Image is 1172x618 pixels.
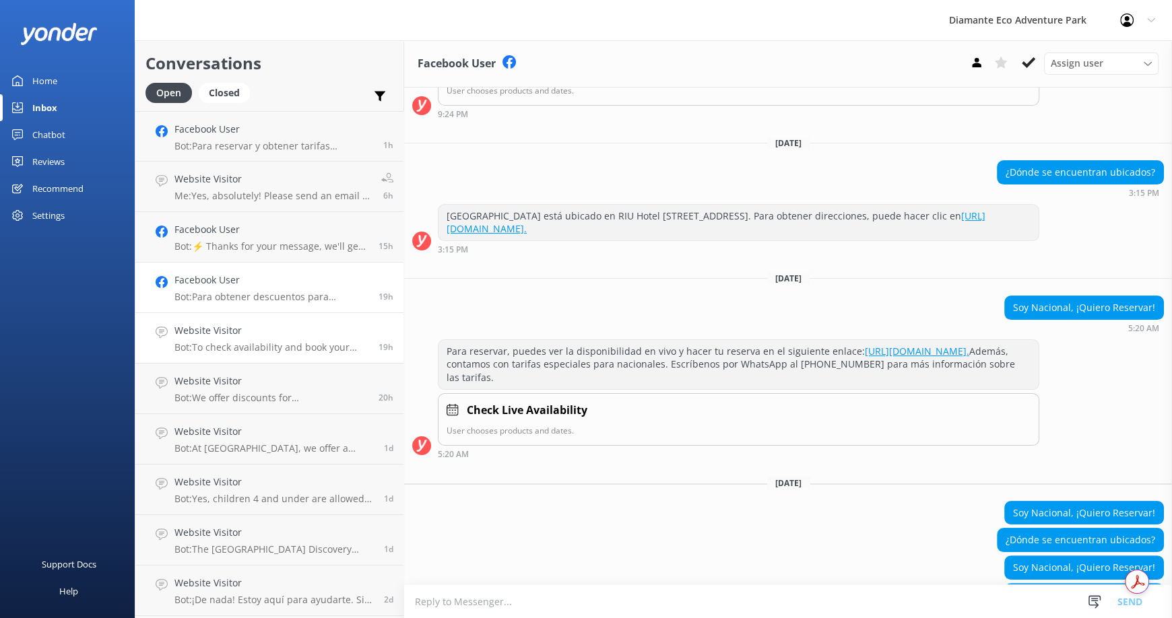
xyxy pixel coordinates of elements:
div: [GEOGRAPHIC_DATA] está ubicado en RIU Hotel [STREET_ADDRESS]. Para obtener direcciones, puede hac... [438,205,1039,240]
div: Assign User [1044,53,1159,74]
a: Open [145,85,199,100]
div: Help [59,578,78,605]
p: Bot: We offer discounts for [DEMOGRAPHIC_DATA] residents with valid ID. For specific inquiries ab... [174,392,368,404]
span: Sep 09 2025 02:26pm (UTC -06:00) America/Costa_Rica [384,442,393,454]
div: Soy Nacional, ¡Quiero Reservar! [1005,584,1163,607]
h4: Facebook User [174,122,373,137]
strong: 3:15 PM [1129,189,1159,197]
strong: 3:15 PM [438,246,468,254]
a: Closed [199,85,257,100]
p: Bot: To check availability and book your adventure at [GEOGRAPHIC_DATA], please visit [URL][DOMAI... [174,341,368,353]
a: Facebook UserBot:Para obtener descuentos para residentes de [GEOGRAPHIC_DATA], envía un mensaje p... [135,263,403,313]
p: User chooses products and dates. [447,424,1031,437]
h4: Website Visitor [174,424,374,439]
div: Reviews [32,148,65,175]
h3: Facebook User [418,55,496,73]
span: [DATE] [767,477,810,489]
div: ¿Dónde se encuentran ubicados? [998,161,1163,184]
div: Sep 06 2025 05:20am (UTC -06:00) America/Costa_Rica [1004,323,1164,333]
p: Bot: Yes, children 4 and under are allowed in the [GEOGRAPHIC_DATA]. They must be supervised by a... [174,493,374,505]
div: Support Docs [42,551,96,578]
h4: Website Visitor [174,475,374,489]
a: Website VisitorBot:¡De nada! Estoy aquí para ayudarte. Si tienes más preguntas o necesitas más in... [135,565,403,616]
span: Assign user [1051,56,1103,71]
h4: Facebook User [174,222,368,237]
a: Website VisitorBot:To check availability and book your adventure at [GEOGRAPHIC_DATA], please vis... [135,313,403,364]
span: Sep 10 2025 12:57am (UTC -06:00) America/Costa_Rica [379,240,393,252]
span: [DATE] [767,137,810,149]
a: [URL][DOMAIN_NAME]. [865,345,969,357]
div: Chatbot [32,121,65,148]
h4: Website Visitor [174,172,371,186]
div: Sep 03 2025 09:24pm (UTC -06:00) America/Costa_Rica [438,109,1039,118]
div: Inbox [32,94,57,121]
a: Website VisitorBot:At [GEOGRAPHIC_DATA], we offer a variety of thrilling guided tours! You can so... [135,414,403,465]
span: Sep 10 2025 09:59am (UTC -06:00) America/Costa_Rica [383,190,393,201]
p: Bot: ¡De nada! Estoy aquí para ayudarte. Si tienes más preguntas o necesitas más información sobr... [174,594,374,606]
a: Website VisitorBot:The [GEOGRAPHIC_DATA] Discovery Pass does not specify free entry for children ... [135,515,403,565]
a: [URL][DOMAIN_NAME]. [447,209,985,236]
div: Soy Nacional, ¡Quiero Reservar! [1005,502,1163,524]
div: Para reservar, puedes ver la disponibilidad en vivo y hacer tu reserva en el siguiente enlace: Ad... [438,340,1039,389]
a: Website VisitorMe:Yes, absolutely! Please send an email to [EMAIL_ADDRESS][DOMAIN_NAME] , and our... [135,162,403,212]
h2: Conversations [145,50,393,76]
span: [DATE] [767,273,810,284]
span: Sep 08 2025 11:35am (UTC -06:00) America/Costa_Rica [384,594,393,605]
strong: 9:24 PM [438,110,468,118]
p: Bot: ⚡ Thanks for your message, we'll get back to you as soon as we can. You're also welcome to k... [174,240,368,252]
div: Soy Nacional, ¡Quiero Reservar! [1005,556,1163,579]
p: Bot: Para reservar y obtener tarifas especiales para nacionales, por favor escríbenos por WhatsAp... [174,140,373,152]
div: Sep 04 2025 03:15pm (UTC -06:00) America/Costa_Rica [438,244,1039,254]
div: Open [145,83,192,103]
h4: Website Visitor [174,323,368,338]
p: Bot: Para obtener descuentos para residentes de [GEOGRAPHIC_DATA], envía un mensaje por WhatsApp ... [174,291,368,303]
div: ¿Dónde se encuentran ubicados? [998,528,1163,551]
p: Bot: The [GEOGRAPHIC_DATA] Discovery Pass does not specify free entry for children under 5. For t... [174,543,374,555]
span: Sep 08 2025 10:20pm (UTC -06:00) America/Costa_Rica [384,543,393,555]
h4: Website Visitor [174,525,374,540]
strong: 5:20 AM [1128,324,1159,333]
strong: 5:20 AM [438,450,469,458]
span: Sep 10 2025 02:17pm (UTC -06:00) America/Costa_Rica [383,139,393,151]
div: Closed [199,83,250,103]
a: Facebook UserBot:Para reservar y obtener tarifas especiales para nacionales, por favor escríbenos... [135,111,403,162]
h4: Website Visitor [174,374,368,388]
a: Website VisitorBot:We offer discounts for [DEMOGRAPHIC_DATA] residents with valid ID. For specifi... [135,364,403,414]
p: User chooses products and dates. [447,84,1031,97]
span: Sep 09 2025 07:12pm (UTC -06:00) America/Costa_Rica [379,392,393,403]
span: Sep 09 2025 08:59am (UTC -06:00) America/Costa_Rica [384,493,393,504]
div: Soy Nacional, ¡Quiero Reservar! [1005,296,1163,319]
h4: Check Live Availability [467,402,587,419]
a: Website VisitorBot:Yes, children 4 and under are allowed in the [GEOGRAPHIC_DATA]. They must be s... [135,465,403,515]
a: Facebook UserBot:⚡ Thanks for your message, we'll get back to you as soon as we can. You're also ... [135,212,403,263]
div: Sep 06 2025 05:20am (UTC -06:00) America/Costa_Rica [438,449,1039,458]
span: Sep 09 2025 09:04pm (UTC -06:00) America/Costa_Rica [379,291,393,302]
h4: Facebook User [174,273,368,287]
div: Sep 04 2025 03:15pm (UTC -06:00) America/Costa_Rica [997,188,1164,197]
span: Sep 09 2025 09:04pm (UTC -06:00) America/Costa_Rica [379,341,393,353]
div: Recommend [32,175,84,202]
h4: Website Visitor [174,576,374,590]
p: Me: Yes, absolutely! Please send an email to [EMAIL_ADDRESS][DOMAIN_NAME] , and our team will be ... [174,190,371,202]
img: yonder-white-logo.png [20,23,98,45]
div: Home [32,67,57,94]
p: Bot: At [GEOGRAPHIC_DATA], we offer a variety of thrilling guided tours! You can soar through the... [174,442,374,454]
div: Settings [32,202,65,229]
